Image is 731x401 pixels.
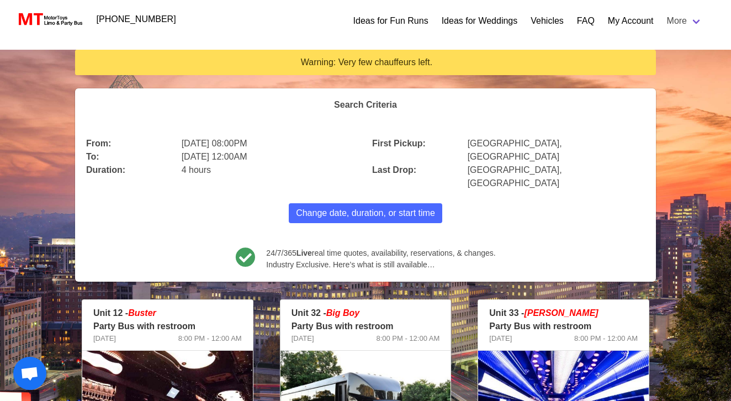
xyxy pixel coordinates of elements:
p: Unit 32 - [292,307,440,320]
em: Buster [128,308,156,318]
a: Ideas for Weddings [442,14,518,28]
span: 8:00 PM - 12:00 AM [574,333,638,344]
em: [PERSON_NAME] [524,308,598,318]
a: Vehicles [531,14,564,28]
div: [GEOGRAPHIC_DATA], [GEOGRAPHIC_DATA] [461,130,651,163]
div: [DATE] 12:00AM [175,144,365,163]
button: Change date, duration, or start time [289,203,442,223]
a: Ideas for Fun Runs [353,14,428,28]
p: Party Bus with restroom [292,320,440,333]
span: 8:00 PM - 12:00 AM [178,333,242,344]
img: MotorToys Logo [15,12,83,27]
div: [GEOGRAPHIC_DATA], [GEOGRAPHIC_DATA] [461,157,651,190]
b: Live [296,249,312,257]
em: Big Boy [326,308,359,318]
b: From: [86,139,111,148]
span: Change date, duration, or start time [296,207,435,220]
span: [DATE] [489,333,512,344]
h4: Search Criteria [86,99,645,110]
b: Duration: [86,165,125,175]
div: 4 hours [175,157,365,177]
p: Unit 12 - [93,307,242,320]
p: Party Bus with restroom [489,320,638,333]
a: FAQ [577,14,595,28]
p: Unit 33 - [489,307,638,320]
div: [DATE] 08:00PM [175,130,365,150]
a: [PHONE_NUMBER] [90,8,183,30]
a: More [660,10,709,32]
b: Last Drop: [372,165,416,175]
span: [DATE] [93,333,116,344]
b: To: [86,152,99,161]
span: 24/7/365 real time quotes, availability, reservations, & changes. [266,247,495,259]
a: My Account [608,14,654,28]
a: Open chat [13,357,46,390]
p: Party Bus with restroom [93,320,242,333]
span: 8:00 PM - 12:00 AM [376,333,439,344]
div: Warning: Very few chauffeurs left. [84,56,649,68]
b: First Pickup: [372,139,426,148]
span: Industry Exclusive. Here’s what is still available… [266,259,495,271]
span: [DATE] [292,333,314,344]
